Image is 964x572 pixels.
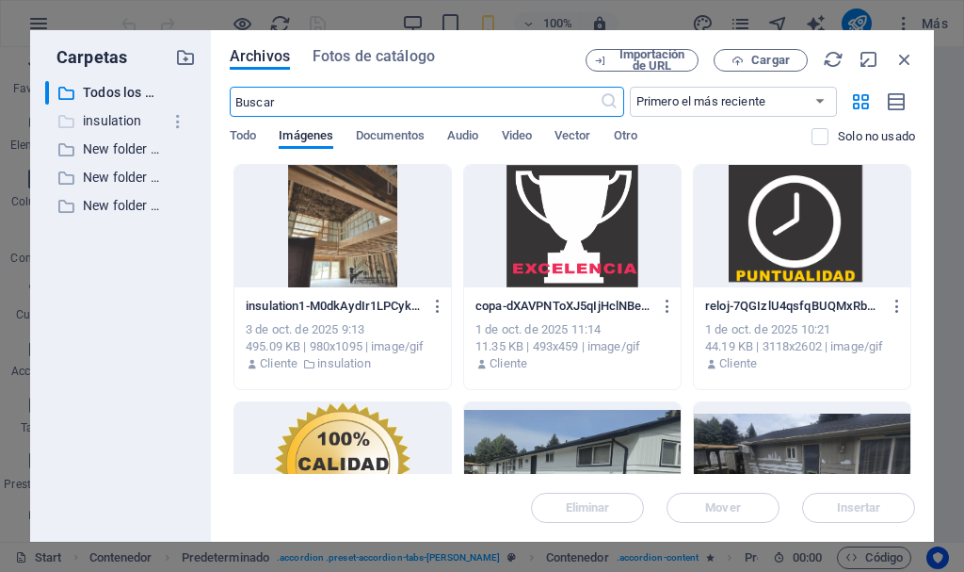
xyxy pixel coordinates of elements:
div: Todos los archivos [45,81,161,105]
p: insulation [83,110,161,132]
div: 44.19 KB | 3118x2602 | image/gif [705,338,899,355]
span: Todo [230,124,256,151]
div: 1 de oct. de 2025 11:14 [475,321,669,338]
p: Carpetas [45,45,127,70]
div: ​ [45,81,49,105]
i: Volver a cargar [823,49,843,70]
span: Imágenes [279,124,333,151]
input: Buscar [230,87,600,117]
p: New folder (1) [83,139,161,160]
span: Vector [554,124,591,151]
p: Solo muestra los archivos que no están usándose en el sitio web. Los archivos añadidos durante es... [838,128,915,145]
i: Minimizar [859,49,879,70]
div: New folder (2) [45,166,161,189]
p: New folder (2) [83,167,161,188]
i: Crear carpeta [175,47,196,68]
p: Cliente [490,355,527,372]
div: 11.35 KB | 493x459 | image/gif [475,338,669,355]
div: Por: Cliente | Carpeta: insulation [246,355,440,372]
div: New folder (3) [45,194,161,218]
span: Video [502,124,532,151]
div: 3 de oct. de 2025 9:13 [246,321,440,338]
p: Cliente [719,355,757,372]
div: New folder (1) [45,138,196,161]
p: copa-dXAVPNToXJ5qIjHclNBe3Q.gif [475,298,651,315]
p: Todos los archivos [83,82,161,104]
span: Audio [447,124,478,151]
p: reloj-7QGIzlU4qsfqBUQMxRbUFQ.gif [705,298,881,315]
button: Cargar [714,49,808,72]
span: Otro [614,124,637,151]
div: New folder (2) [45,166,196,189]
span: Fotos de catálogo [313,45,435,68]
p: insulation [317,355,370,372]
p: Cliente [260,355,297,372]
span: Archivos [230,45,290,68]
button: Importación de URL [586,49,699,72]
div: New folder (3) [45,194,196,218]
i: Cerrar [894,49,915,70]
div: 495.09 KB | 980x1095 | image/gif [246,338,440,355]
div: insulation [45,109,196,133]
p: New folder (3) [83,195,161,217]
div: New folder (1) [45,138,161,161]
div: 1 de oct. de 2025 10:21 [705,321,899,338]
p: insulation1-M0dkAydIr1LPCykpHyMpCQ.gif [246,298,422,315]
span: Documentos [356,124,425,151]
span: Importación de URL [614,49,690,72]
span: Cargar [751,55,790,66]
